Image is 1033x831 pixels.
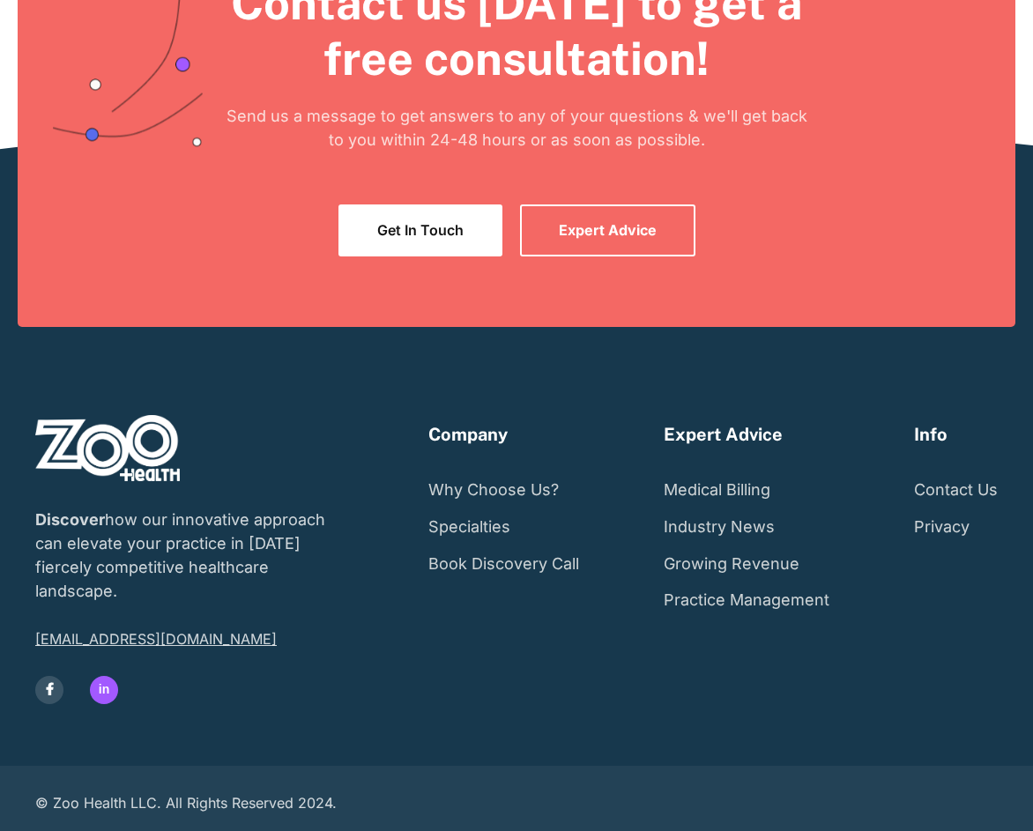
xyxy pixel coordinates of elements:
[520,204,695,256] a: Expert Advice
[217,104,815,152] p: Send us a message to get answers to any of your questions & we'll get back to you within 24-48 ho...
[428,508,510,545] a: Specialties
[90,676,118,704] a: in
[914,471,998,508] a: Contact Us
[664,582,829,619] a: Practice Management
[664,471,770,508] a: Medical Billing
[338,204,502,256] a: Get In Touch
[35,629,277,649] a: [EMAIL_ADDRESS][DOMAIN_NAME]
[664,545,799,582] a: Growing Revenue
[35,508,343,603] p: how our innovative approach can elevate your practice in [DATE] fiercely competitive healthcare l...
[914,508,970,545] a: Privacy
[664,508,775,545] a: Industry News
[428,471,559,508] a: Why Choose Us?
[35,676,63,704] a: 
[428,545,579,582] a: Book Discovery Call
[428,424,508,445] h6: Company
[664,424,783,445] h6: Expert Advice
[914,424,948,445] h6: Info
[35,510,105,529] strong: Discover
[35,792,516,814] div: © Zoo Health LLC. All Rights Reserved 2024.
